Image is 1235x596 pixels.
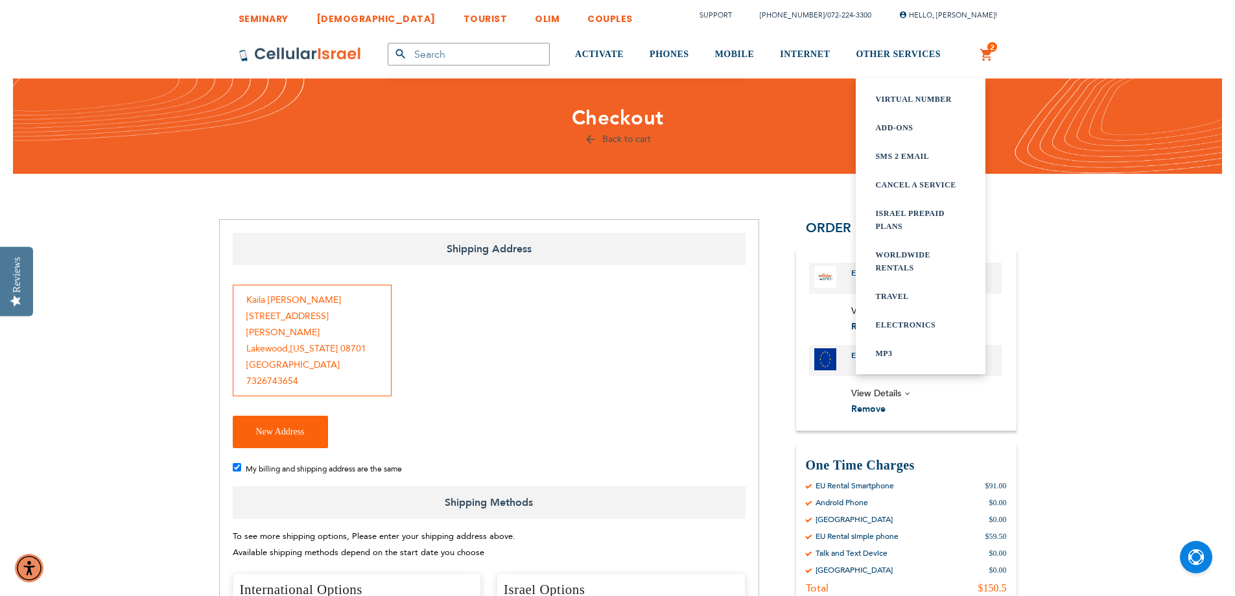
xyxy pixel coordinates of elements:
div: Total [806,582,829,595]
span: Order Summary [806,219,921,237]
a: COUPLES [587,3,633,27]
a: Add-ons [875,121,966,134]
div: $0.00 [989,514,1007,525]
a: INTERNET [780,30,830,79]
a: Back to cart [584,133,651,145]
div: Talk and Text Device [816,548,888,558]
span: To see more shipping options, Please enter your shipping address above. Available shipping method... [233,530,515,558]
a: ACTIVATE [575,30,624,79]
span: New Address [256,427,305,436]
a: SEMINARY [239,3,288,27]
a: MOBILE [715,30,755,79]
div: EU Rental simple phone [816,531,899,542]
div: Android Phone [816,497,868,508]
div: $0.00 [989,497,1007,508]
a: WORLDWIDE rentals [875,248,966,274]
div: $0.00 [989,548,1007,558]
a: [PHONE_NUMBER] [760,10,825,20]
h3: One Time Charges [806,457,1007,474]
a: SMS 2 Email [875,150,966,163]
a: Virtual Number [875,93,966,106]
a: EU Rental simple phone [851,350,949,371]
div: $91.00 [985,481,1007,491]
a: Travel [875,290,966,303]
img: EU Rental simple phone [814,348,836,370]
div: [GEOGRAPHIC_DATA] [816,514,893,525]
a: EU Rental Smartphone [851,268,945,289]
span: Hello, [PERSON_NAME]! [899,10,997,20]
a: [DEMOGRAPHIC_DATA] [316,3,436,27]
a: PHONES [650,30,689,79]
span: Shipping Address [233,233,746,265]
a: Mp3 [875,347,966,360]
img: EU Rental Smartphone [814,266,836,288]
a: Israel prepaid plans [875,207,966,233]
span: Checkout [572,104,664,132]
span: Remove [851,320,886,333]
li: / [747,6,871,25]
span: View Details [851,387,901,399]
input: Search [388,43,550,66]
a: OTHER SERVICES [856,30,941,79]
span: ACTIVATE [575,49,624,59]
span: MOBILE [715,49,755,59]
span: 2 [990,42,994,53]
a: Electronics [875,318,966,331]
a: Support [700,10,732,20]
div: $0.00 [989,565,1007,575]
div: Reviews [11,257,23,292]
span: Shipping Methods [233,486,746,519]
span: INTERNET [780,49,830,59]
a: TOURIST [464,3,508,27]
span: View Details [851,305,901,317]
span: OTHER SERVICES [856,49,941,59]
div: [GEOGRAPHIC_DATA] [816,565,893,575]
img: Cellular Israel Logo [239,47,362,62]
div: Kaila [PERSON_NAME] [STREET_ADDRESS][PERSON_NAME] Lakewood , [US_STATE] 08701 [GEOGRAPHIC_DATA] 7... [233,285,392,396]
a: 072-224-3300 [827,10,871,20]
div: $59.50 [985,531,1007,542]
div: Accessibility Menu [15,554,43,582]
a: Cancel a service [875,178,966,191]
a: 2 [980,47,994,63]
div: $150.5 [978,582,1007,595]
span: My billing and shipping address are the same [246,464,402,474]
button: New Address [233,416,328,448]
span: Remove [851,403,886,415]
div: EU Rental Smartphone [816,481,894,491]
a: OLIM [535,3,559,27]
span: PHONES [650,49,689,59]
